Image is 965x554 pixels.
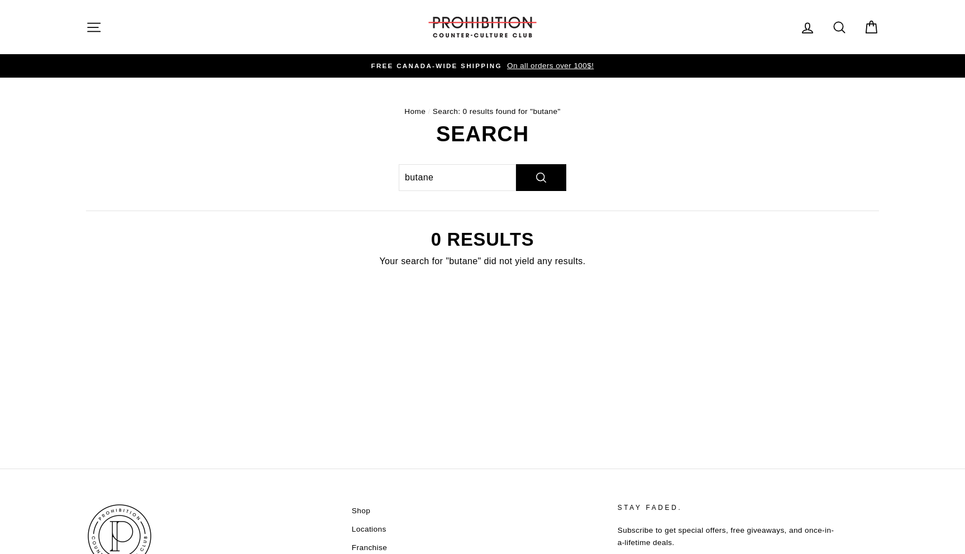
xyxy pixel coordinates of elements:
[618,503,838,513] p: STAY FADED.
[427,17,538,37] img: PROHIBITION COUNTER-CULTURE CLUB
[504,61,594,70] span: On all orders over 100$!
[404,107,426,116] a: Home
[86,106,879,118] nav: breadcrumbs
[371,63,502,69] span: FREE CANADA-WIDE SHIPPING
[618,524,838,549] p: Subscribe to get special offers, free giveaways, and once-in-a-lifetime deals.
[428,107,430,116] span: /
[86,123,879,145] h1: Search
[86,231,879,249] h2: 0 results
[399,164,516,191] input: Search our store
[352,503,370,519] a: Shop
[86,254,879,269] p: Your search for "butane" did not yield any results.
[352,521,386,538] a: Locations
[89,60,876,72] a: FREE CANADA-WIDE SHIPPING On all orders over 100$!
[433,107,561,116] span: Search: 0 results found for "butane"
